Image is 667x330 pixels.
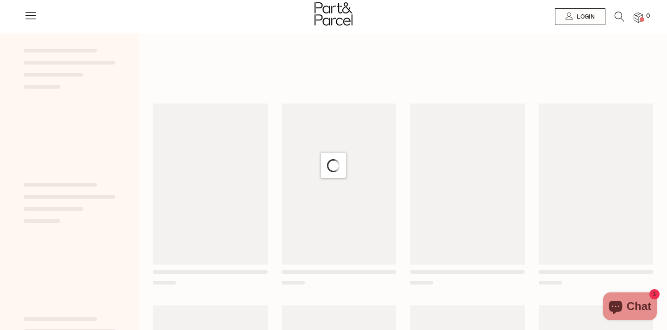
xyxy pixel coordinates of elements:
a: 0 [634,13,643,22]
a: Login [555,8,605,25]
inbox-online-store-chat: Shopify online store chat [600,292,660,323]
span: 0 [644,12,652,20]
span: Login [574,13,595,21]
img: Part&Parcel [315,2,352,26]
